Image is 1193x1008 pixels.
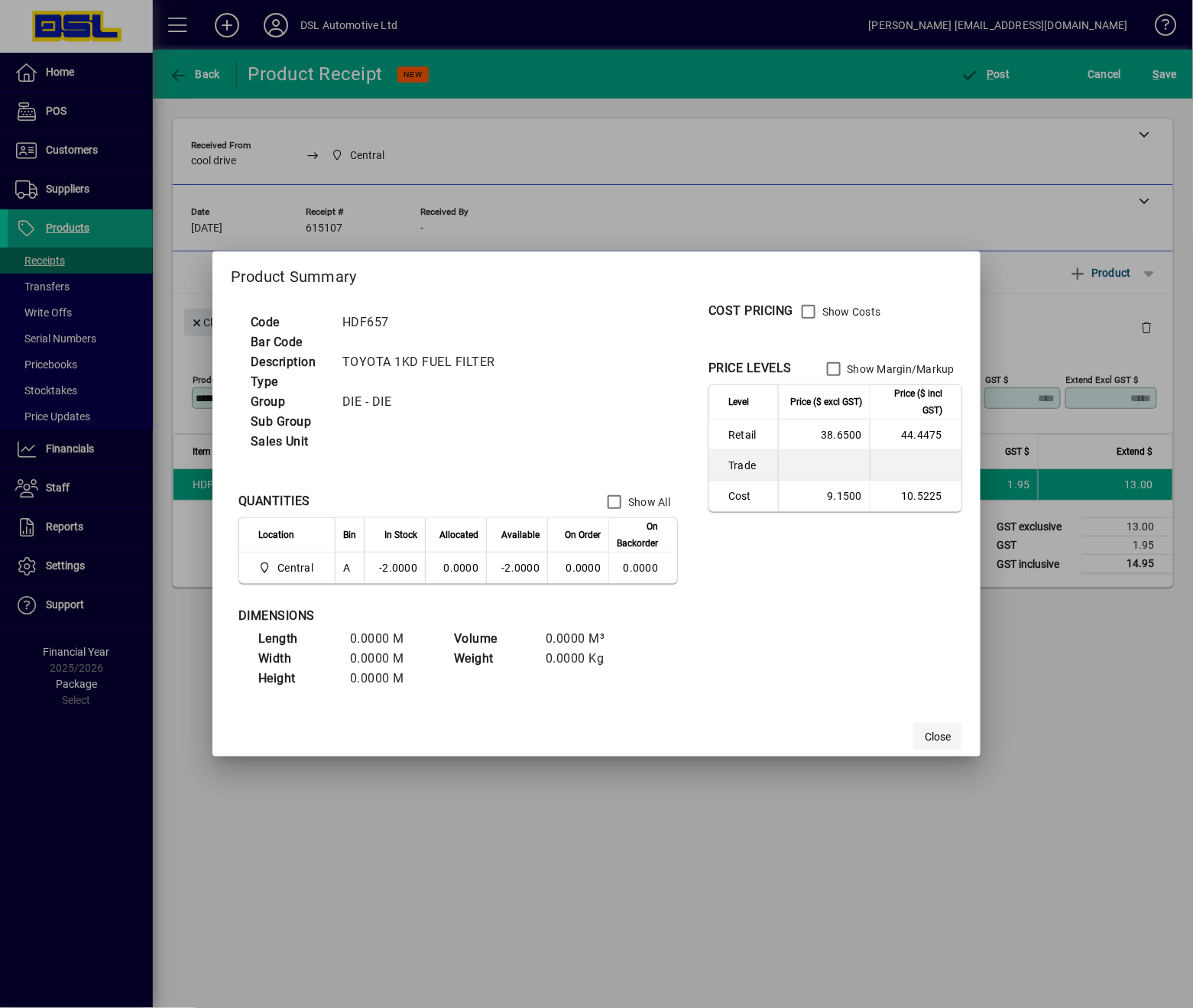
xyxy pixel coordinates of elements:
td: 0.0000 M [342,669,434,689]
h2: Product Summary [212,251,981,296]
span: On Order [565,527,601,543]
td: 0.0000 M³ [538,629,630,649]
button: Close [913,723,962,750]
td: Width [251,649,342,669]
td: 9.1500 [778,481,870,511]
td: Weight [446,649,538,669]
span: In Stock [384,527,417,543]
td: 44.4475 [870,420,961,450]
td: Volume [446,629,538,649]
td: Description [243,352,335,372]
span: Location [258,527,294,543]
td: HDF657 [335,313,514,332]
td: 38.6500 [778,420,870,450]
label: Show All [625,494,670,510]
span: Allocated [439,527,478,543]
span: Central [277,560,313,575]
span: Retail [728,427,770,442]
span: Available [501,527,540,543]
td: Length [251,629,342,649]
td: Height [251,669,342,689]
td: 0.0000 [425,553,486,583]
td: -2.0000 [486,553,547,583]
div: QUANTITIES [238,492,310,510]
span: Price ($ excl GST) [790,394,862,410]
div: DIMENSIONS [238,607,621,625]
td: Type [243,372,335,392]
td: Sales Unit [243,432,335,452]
span: Trade [728,458,770,473]
td: DIE - DIE [335,392,514,412]
td: A [335,553,364,583]
td: 0.0000 Kg [538,649,630,669]
div: PRICE LEVELS [708,359,792,378]
span: Level [728,394,749,410]
span: Central [258,559,319,577]
td: -2.0000 [364,553,425,583]
td: Sub Group [243,412,335,432]
label: Show Margin/Markup [845,361,955,377]
td: 0.0000 [608,553,677,583]
span: Bin [343,527,356,543]
span: Cost [728,488,770,504]
span: Close [925,729,951,745]
td: Bar Code [243,332,335,352]
td: Group [243,392,335,412]
div: COST PRICING [708,302,793,320]
td: Code [243,313,335,332]
td: 0.0000 M [342,629,434,649]
td: 0.0000 M [342,649,434,669]
label: Show Costs [819,304,881,319]
span: On Backorder [617,518,658,552]
span: 0.0000 [566,562,601,574]
td: 10.5225 [870,481,961,511]
span: Price ($ incl GST) [878,385,942,419]
td: TOYOTA 1KD FUEL FILTER [335,352,514,372]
